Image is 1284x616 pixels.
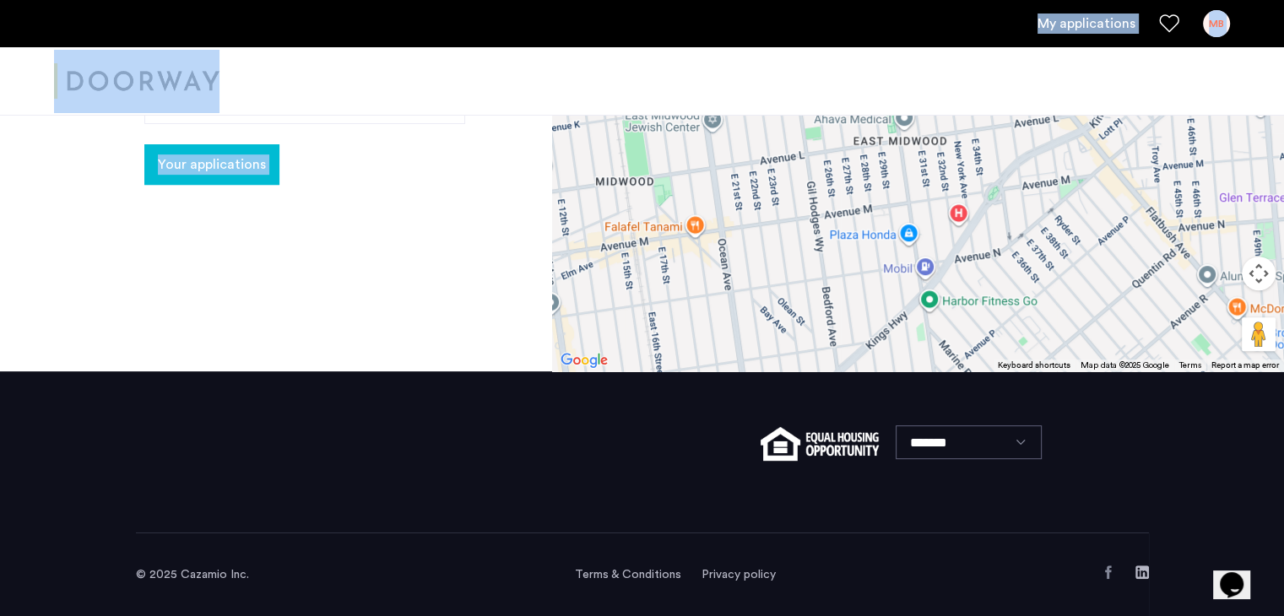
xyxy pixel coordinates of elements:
[556,349,612,371] a: Open this area in Google Maps (opens a new window)
[896,425,1042,459] select: Language select
[136,569,249,581] span: © 2025 Cazamio Inc.
[1159,14,1179,34] a: Favorites
[1179,359,1201,371] a: Terms (opens in new tab)
[144,158,279,171] cazamio-button: Go to application
[1211,359,1279,371] a: Report a map error
[54,50,219,113] a: Cazamio logo
[1203,10,1230,37] div: MB
[144,144,279,185] button: button
[761,427,878,461] img: equal-housing.png
[1037,14,1135,34] a: My application
[1102,565,1115,579] a: Facebook
[1242,317,1276,351] button: Drag Pegman onto the map to open Street View
[998,359,1070,371] button: Keyboard shortcuts
[1213,548,1267,599] iframe: chat widget
[54,50,219,113] img: logo
[702,566,776,583] a: Privacy policy
[158,154,266,175] span: Your applications
[575,566,681,583] a: Terms and conditions
[1081,361,1169,370] span: Map data ©2025 Google
[1135,565,1149,579] a: LinkedIn
[556,349,612,371] img: Google
[1242,257,1276,290] button: Map camera controls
